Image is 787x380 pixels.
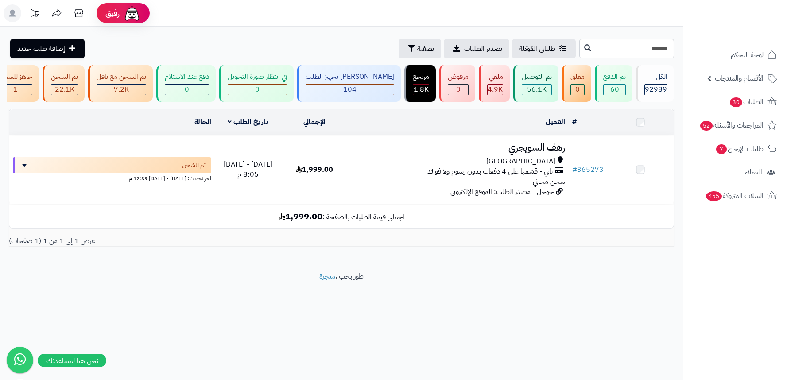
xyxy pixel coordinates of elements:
[487,72,503,82] div: ملغي
[17,43,65,54] span: إضافة طلب جديد
[2,236,341,246] div: عرض 1 إلى 1 من 1 (1 صفحات)
[303,116,326,127] a: الإجمالي
[217,65,295,102] a: في انتظار صورة التحويل 0
[512,65,560,102] a: تم التوصيل 56.1K
[399,39,441,58] button: تصفية
[570,72,585,82] div: معلق
[182,161,206,170] span: تم الشحن
[488,84,503,95] span: 4.9K
[228,116,268,127] a: تاريخ الطلب
[255,84,260,95] span: 0
[716,144,727,154] span: 7
[715,72,764,85] span: الأقسام والمنتجات
[533,176,565,187] span: شحن مجاني
[527,84,547,95] span: 56.1K
[705,190,764,202] span: السلات المتروكة
[224,159,272,180] span: [DATE] - [DATE] 8:05 م
[456,84,461,95] span: 0
[699,119,764,132] span: المراجعات والأسئلة
[306,85,394,95] div: 104
[603,72,626,82] div: تم الدفع
[604,85,625,95] div: 60
[689,138,782,159] a: طلبات الإرجاع7
[279,209,322,223] b: 1,999.00
[730,97,742,107] span: 30
[729,96,764,108] span: الطلبات
[41,65,86,102] a: تم الشحن 22.1K
[572,164,577,175] span: #
[689,44,782,66] a: لوحة التحكم
[194,116,211,127] a: الحالة
[427,167,553,177] span: تابي - قسّمها على 4 دفعات بدون رسوم ولا فوائد
[488,85,503,95] div: 4921
[51,85,78,95] div: 22099
[319,271,335,282] a: متجرة
[306,72,394,82] div: [PERSON_NAME] تجهيز الطلب
[97,72,146,82] div: تم الشحن مع ناقل
[477,65,512,102] a: ملغي 4.9K
[644,72,667,82] div: الكل
[23,4,46,24] a: تحديثات المنصة
[403,65,438,102] a: مرتجع 1.8K
[228,85,287,95] div: 0
[731,49,764,61] span: لوحة التحكم
[444,39,509,58] a: تصدير الطلبات
[610,84,619,95] span: 60
[165,85,209,95] div: 0
[51,72,78,82] div: تم الشحن
[13,84,18,95] span: 1
[414,84,429,95] span: 1.8K
[155,65,217,102] a: دفع عند الاستلام 0
[228,72,287,82] div: في انتظار صورة التحويل
[13,173,211,182] div: اخر تحديث: [DATE] - [DATE] 12:39 م
[438,65,477,102] a: مرفوض 0
[448,85,468,95] div: 0
[727,25,779,43] img: logo-2.png
[572,164,604,175] a: #365273
[343,84,357,95] span: 104
[689,162,782,183] a: العملاء
[450,186,554,197] span: جوجل - مصدر الطلب: الموقع الإلكتروني
[519,43,555,54] span: طلباتي المُوكلة
[296,164,333,175] span: 1,999.00
[486,156,555,167] span: [GEOGRAPHIC_DATA]
[700,121,713,131] span: 52
[295,65,403,102] a: [PERSON_NAME] تجهيز الطلب 104
[689,91,782,112] a: الطلبات30
[86,65,155,102] a: تم الشحن مع ناقل 7.2K
[97,85,146,95] div: 7223
[593,65,634,102] a: تم الدفع 60
[575,84,580,95] span: 0
[546,116,565,127] a: العميل
[560,65,593,102] a: معلق 0
[634,65,676,102] a: الكل92989
[522,72,552,82] div: تم التوصيل
[572,116,577,127] a: #
[9,205,674,228] td: اجمالي قيمة الطلبات بالصفحة :
[715,143,764,155] span: طلبات الإرجاع
[105,8,120,19] span: رفيق
[114,84,129,95] span: 7.2K
[745,166,762,178] span: العملاء
[55,84,74,95] span: 22.1K
[464,43,502,54] span: تصدير الطلبات
[689,115,782,136] a: المراجعات والأسئلة52
[512,39,576,58] a: طلباتي المُوكلة
[165,72,209,82] div: دفع عند الاستلام
[571,85,584,95] div: 0
[448,72,469,82] div: مرفوض
[351,143,566,153] h3: رهف السويجري
[689,185,782,206] a: السلات المتروكة455
[645,84,667,95] span: 92989
[706,191,722,201] span: 455
[522,85,551,95] div: 56076
[10,39,85,58] a: إضافة طلب جديد
[413,72,429,82] div: مرتجع
[413,85,429,95] div: 1765
[185,84,189,95] span: 0
[123,4,141,22] img: ai-face.png
[417,43,434,54] span: تصفية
